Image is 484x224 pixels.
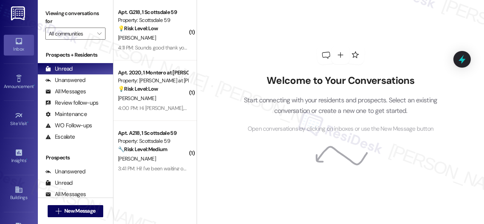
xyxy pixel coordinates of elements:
[118,16,188,24] div: Property: Scottsdale 59
[118,44,188,51] div: 4:11 PM: Sounds good thank you!
[118,155,156,162] span: [PERSON_NAME]
[48,205,104,217] button: New Message
[45,168,85,176] div: Unanswered
[38,154,113,162] div: Prospects
[56,208,61,214] i: 
[64,207,95,215] span: New Message
[118,129,188,137] div: Apt. A218, 1 Scottsdale 59
[118,8,188,16] div: Apt. G218, 1 Scottsdale 59
[118,105,435,111] div: 4:00 PM: Hi [PERSON_NAME], thank you so much! May I please put in a simple AC air filter replacem...
[45,179,73,187] div: Unread
[233,75,449,87] h2: Welcome to Your Conversations
[118,25,158,32] strong: 💡 Risk Level: Low
[27,120,28,125] span: •
[118,34,156,41] span: [PERSON_NAME]
[118,69,188,77] div: Apt. 2020, 1 Montero at [PERSON_NAME]
[118,165,425,172] div: 3:41 PM: Hi! I've been waiting on multiple maintenance orders for over a month at this point. Is ...
[34,83,35,88] span: •
[4,109,34,130] a: Site Visit •
[118,85,158,92] strong: 💡 Risk Level: Low
[4,146,34,167] a: Insights •
[49,28,93,40] input: All communities
[45,133,75,141] div: Escalate
[38,51,113,59] div: Prospects + Residents
[4,35,34,55] a: Inbox
[118,137,188,145] div: Property: Scottsdale 59
[233,95,449,116] p: Start connecting with your residents and prospects. Select an existing conversation or create a n...
[45,65,73,73] div: Unread
[45,8,105,28] label: Viewing conversations for
[118,77,188,85] div: Property: [PERSON_NAME] at [PERSON_NAME]
[4,183,34,204] a: Buildings
[118,95,156,102] span: [PERSON_NAME]
[248,124,433,134] span: Open conversations by clicking on inboxes or use the New Message button
[11,6,26,20] img: ResiDesk Logo
[97,31,101,37] i: 
[26,157,27,162] span: •
[45,88,86,96] div: All Messages
[45,76,85,84] div: Unanswered
[45,110,87,118] div: Maintenance
[45,122,92,130] div: WO Follow-ups
[45,99,98,107] div: Review follow-ups
[45,190,86,198] div: All Messages
[118,146,167,153] strong: 🔧 Risk Level: Medium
